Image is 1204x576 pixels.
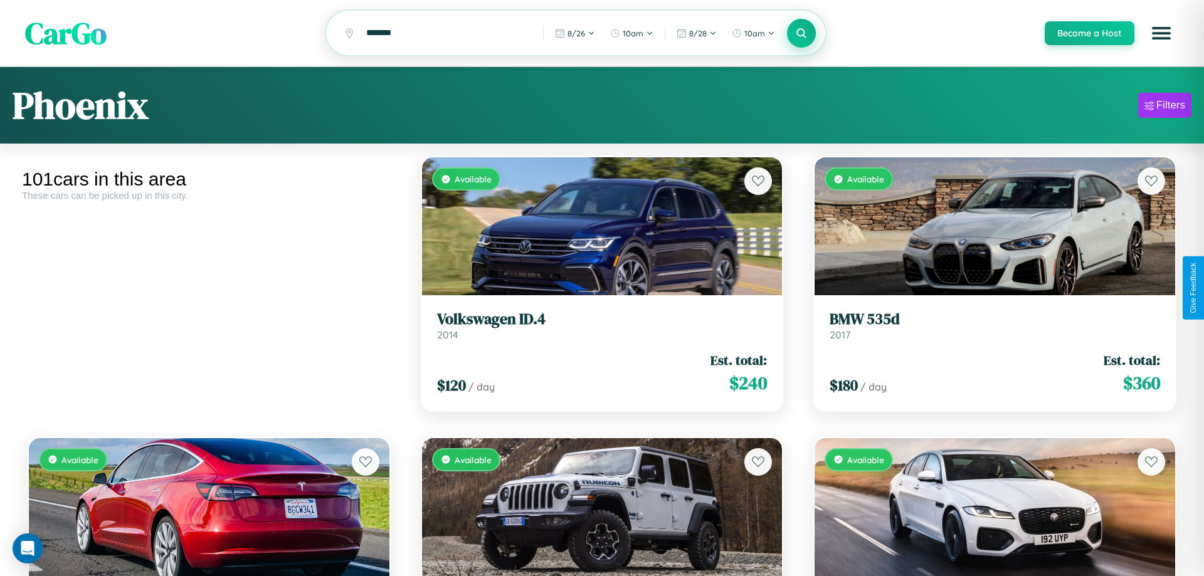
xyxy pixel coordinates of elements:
button: 8/26 [549,23,601,43]
span: Est. total: [1104,351,1160,369]
span: 10am [623,28,643,38]
span: Available [455,174,492,184]
span: 2014 [437,328,458,341]
a: Volkswagen ID.42014 [437,310,768,341]
span: $ 240 [729,370,767,395]
div: Give Feedback [1189,263,1198,313]
span: $ 180 [830,375,858,395]
button: 10am [726,23,781,43]
span: Available [847,174,884,184]
span: / day [860,380,887,393]
span: Available [455,454,492,465]
span: $ 120 [437,375,466,395]
span: 8 / 28 [689,28,707,38]
div: Open Intercom Messenger [13,533,43,563]
span: Est. total: [710,351,767,369]
span: CarGo [25,13,107,54]
span: 10am [744,28,765,38]
div: 101 cars in this area [22,169,396,190]
div: These cars can be picked up in this city. [22,190,396,201]
div: Filters [1156,99,1185,112]
h1: Phoenix [13,80,149,131]
span: $ 360 [1123,370,1160,395]
button: Filters [1138,93,1191,118]
button: 8/28 [670,23,723,43]
span: Available [847,454,884,465]
button: Become a Host [1045,21,1134,45]
span: 2017 [830,328,850,341]
span: / day [468,380,495,393]
button: 10am [604,23,660,43]
h3: BMW 535d [830,310,1160,328]
h3: Volkswagen ID.4 [437,310,768,328]
span: Available [61,454,98,465]
span: 8 / 26 [568,28,585,38]
a: BMW 535d2017 [830,310,1160,341]
button: Open menu [1144,16,1179,51]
